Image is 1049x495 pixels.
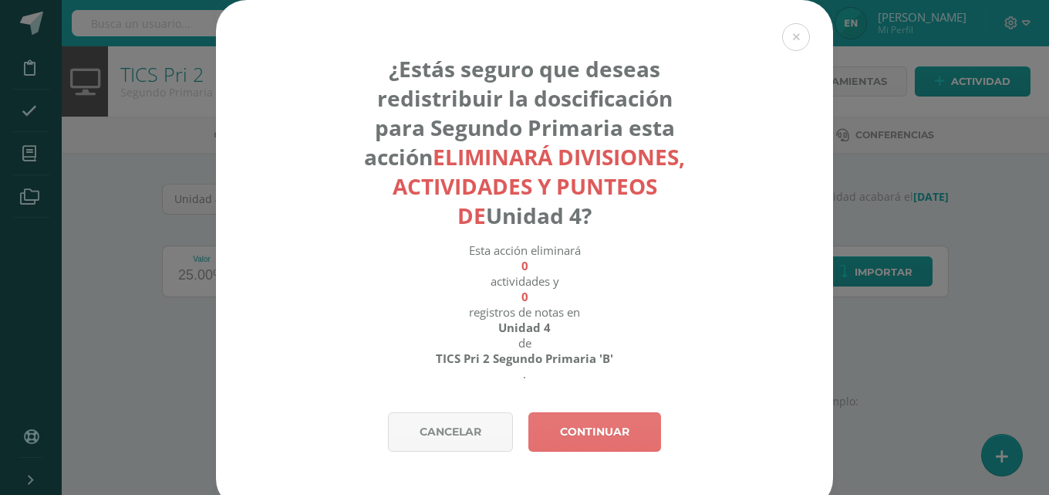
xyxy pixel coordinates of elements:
[521,289,528,304] strong: 0
[436,351,613,366] strong: TICS Pri 2 Segundo Primaria 'B'
[354,242,696,381] div: Esta acción eliminará actividades y registros de notas en de .
[782,23,810,51] button: Close (Esc)
[498,320,551,335] strong: Unidad 4
[354,54,696,230] h4: ¿Estás seguro que deseas redistribuir la doscificación para Segundo Primaria esta acción Unidad 4?
[528,412,661,452] a: Continuar
[388,412,513,452] a: Cancelar
[393,142,686,230] strong: eliminará divisiones, actividades y punteos de
[521,258,528,273] strong: 0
